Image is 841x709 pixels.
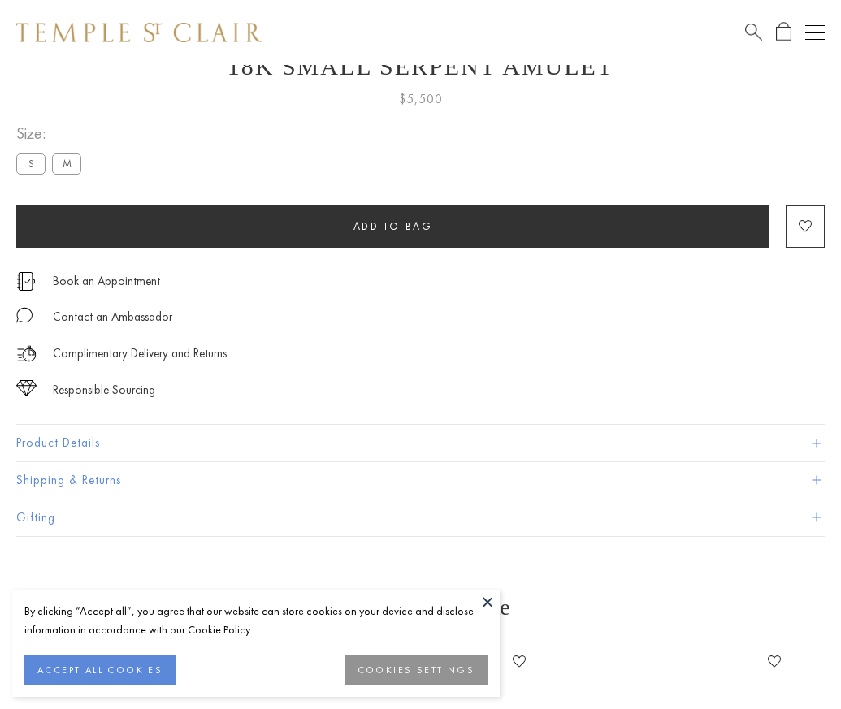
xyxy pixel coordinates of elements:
[16,272,36,291] img: icon_appointment.svg
[16,499,825,536] button: Gifting
[16,23,262,42] img: Temple St. Clair
[24,655,176,685] button: ACCEPT ALL COOKIES
[399,89,443,110] span: $5,500
[53,344,227,364] p: Complimentary Delivery and Returns
[16,425,825,461] button: Product Details
[16,344,37,364] img: icon_delivery.svg
[16,380,37,396] img: icon_sourcing.svg
[53,380,155,400] div: Responsible Sourcing
[745,22,762,42] a: Search
[53,307,172,327] div: Contact an Ambassador
[16,307,33,323] img: MessageIcon-01_2.svg
[805,23,825,42] button: Open navigation
[16,205,769,248] button: Add to bag
[16,120,88,147] span: Size:
[53,272,160,290] a: Book an Appointment
[776,22,791,42] a: Open Shopping Bag
[353,219,433,233] span: Add to bag
[24,602,488,639] div: By clicking “Accept all”, you agree that our website can store cookies on your device and disclos...
[16,153,46,174] label: S
[345,655,488,685] button: COOKIES SETTINGS
[52,153,81,174] label: M
[16,53,825,80] h1: 18K Small Serpent Amulet
[16,462,825,499] button: Shipping & Returns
